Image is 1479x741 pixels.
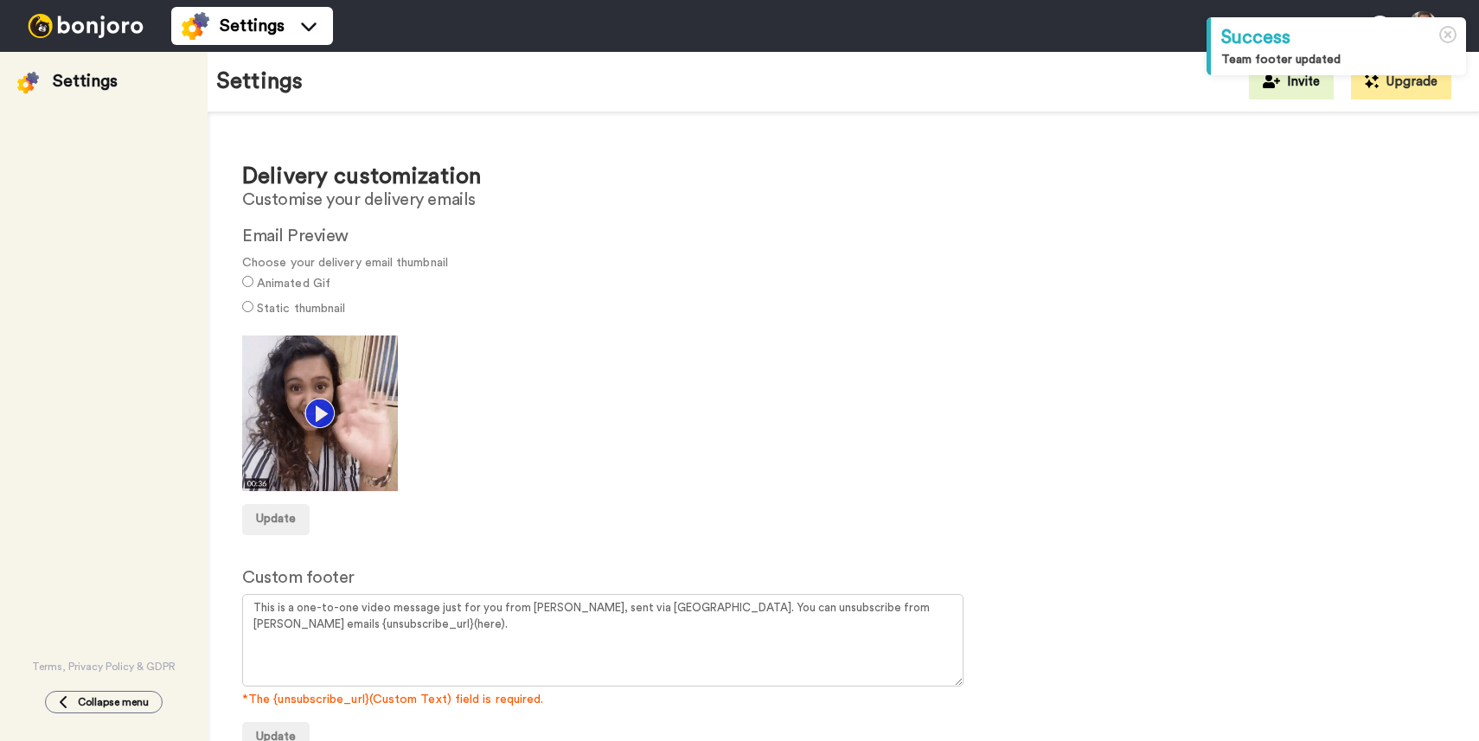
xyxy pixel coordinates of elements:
button: Update [242,504,310,535]
button: Invite [1249,65,1334,99]
label: Static thumbnail [257,300,345,318]
span: Collapse menu [78,695,149,709]
label: Custom footer [242,565,355,591]
h1: Settings [216,69,303,94]
span: *The {unsubscribe_url}(Custom Text) field is required. [242,691,1444,709]
button: Upgrade [1351,65,1451,99]
img: c713b795-656f-4edb-9759-2201f17354ac.gif [242,335,398,491]
label: Animated Gif [257,275,330,293]
span: Choose your delivery email thumbnail [242,254,1444,272]
h1: Delivery customization [242,164,1444,189]
h2: Customise your delivery emails [242,190,1444,209]
div: Success [1221,24,1456,51]
span: Settings [220,14,285,38]
textarea: This is a one-to-one video message just for you from [PERSON_NAME], sent via [GEOGRAPHIC_DATA]. Y... [242,594,964,687]
div: Team footer updated [1221,51,1456,68]
span: Update [256,513,296,525]
img: settings-colored.svg [182,12,209,40]
div: Settings [53,69,118,93]
img: bj-logo-header-white.svg [21,14,150,38]
h2: Email Preview [242,227,1444,246]
button: Collapse menu [45,691,163,713]
img: settings-colored.svg [17,72,39,93]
